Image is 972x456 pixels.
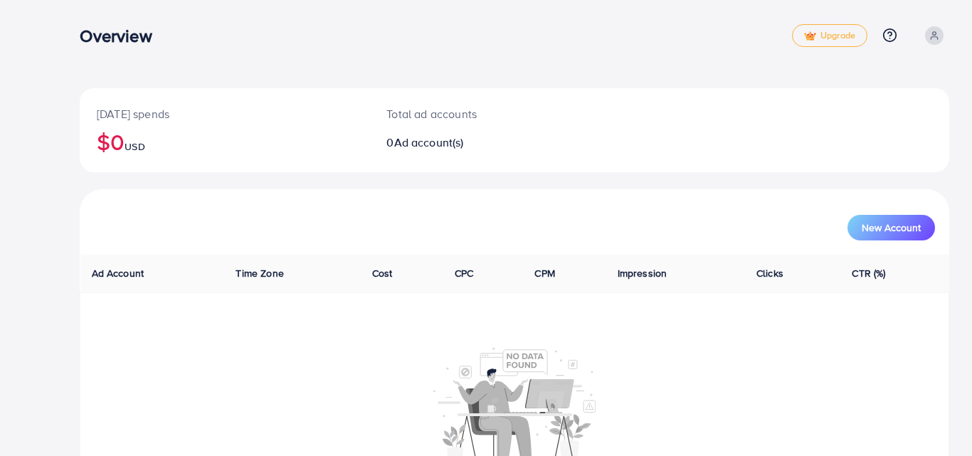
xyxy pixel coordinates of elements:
span: Upgrade [804,31,855,41]
h2: 0 [386,136,570,149]
span: Ad account(s) [394,134,464,150]
span: USD [125,139,144,154]
img: tick [804,31,816,41]
span: CPC [455,266,473,280]
h2: $0 [97,128,352,155]
span: Ad Account [92,266,144,280]
span: New Account [862,223,921,233]
span: Impression [618,266,667,280]
span: CTR (%) [852,266,885,280]
a: tickUpgrade [792,24,867,47]
p: [DATE] spends [97,105,352,122]
span: CPM [534,266,554,280]
p: Total ad accounts [386,105,570,122]
span: Time Zone [236,266,283,280]
span: Clicks [756,266,783,280]
span: Cost [372,266,393,280]
button: New Account [847,215,935,240]
h3: Overview [80,26,163,46]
